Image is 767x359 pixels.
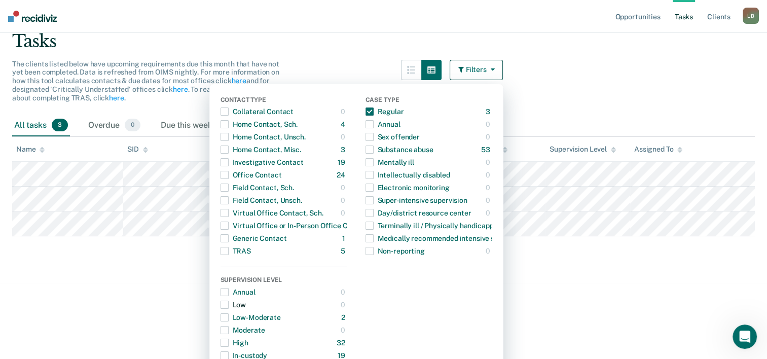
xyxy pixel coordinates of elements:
div: Moderate [221,322,265,338]
div: 0 [486,192,492,208]
iframe: Intercom live chat [733,325,757,349]
div: Mentally ill [366,154,414,170]
div: Annual [366,116,400,132]
a: here [173,85,188,93]
div: All tasks3 [12,115,70,137]
div: 24 [337,167,347,183]
div: Terminally ill / Physically handicapped [366,218,502,234]
button: Filters [450,60,503,80]
div: Sex offender [366,129,420,145]
div: 0 [341,297,347,313]
div: 0 [341,192,347,208]
div: 0 [486,243,492,259]
div: Supervision Level [550,145,616,154]
span: 0 [125,119,140,132]
div: Non-reporting [366,243,425,259]
div: Tasks [12,31,755,52]
div: 0 [341,205,347,221]
div: Overdue0 [86,115,142,137]
img: Recidiviz [8,11,57,22]
div: Day/district resource center [366,205,471,221]
div: 0 [486,154,492,170]
div: 0 [486,205,492,221]
div: Home Contact, Unsch. [221,129,306,145]
a: here [109,94,124,102]
div: High [221,335,248,351]
div: Assigned To [634,145,682,154]
div: Contact Type [221,96,347,105]
div: Investigative Contact [221,154,304,170]
div: 19 [338,154,347,170]
div: 4 [341,116,347,132]
div: Virtual Office Contact, Sch. [221,205,323,221]
div: 53 [481,141,492,158]
div: 0 [486,179,492,196]
div: Regular [366,103,404,120]
div: 0 [486,129,492,145]
div: Low [221,297,246,313]
div: Electronic monitoring [366,179,450,196]
div: Supervision Level [221,276,347,285]
div: Home Contact, Sch. [221,116,298,132]
div: Field Contact, Sch. [221,179,294,196]
div: Substance abuse [366,141,433,158]
div: 0 [341,103,347,120]
div: Case Type [366,96,492,105]
div: Due this week0 [159,115,235,137]
div: 0 [341,129,347,145]
div: 3 [341,141,347,158]
span: 3 [52,119,68,132]
div: 3 [486,103,492,120]
div: 0 [341,322,347,338]
div: Super-intensive supervision [366,192,467,208]
div: 5 [341,243,347,259]
div: Medically recommended intensive supervision [366,230,528,246]
button: LB [743,8,759,24]
div: TRAS [221,243,251,259]
div: L B [743,8,759,24]
div: Office Contact [221,167,282,183]
div: Virtual Office or In-Person Office Contact [221,218,370,234]
div: Generic Contact [221,230,287,246]
div: 0 [341,284,347,300]
div: 32 [337,335,347,351]
div: 0 [341,179,347,196]
span: The clients listed below have upcoming requirements due this month that have not yet been complet... [12,60,279,102]
div: Field Contact, Unsch. [221,192,302,208]
div: Collateral Contact [221,103,294,120]
div: Low-Moderate [221,309,281,326]
div: 0 [486,116,492,132]
div: Annual [221,284,255,300]
div: Intellectually disabled [366,167,450,183]
div: 2 [341,309,347,326]
div: Name [16,145,45,154]
div: 1 [342,230,347,246]
div: 0 [486,167,492,183]
div: Home Contact, Misc. [221,141,301,158]
a: here [231,77,246,85]
div: SID [127,145,148,154]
